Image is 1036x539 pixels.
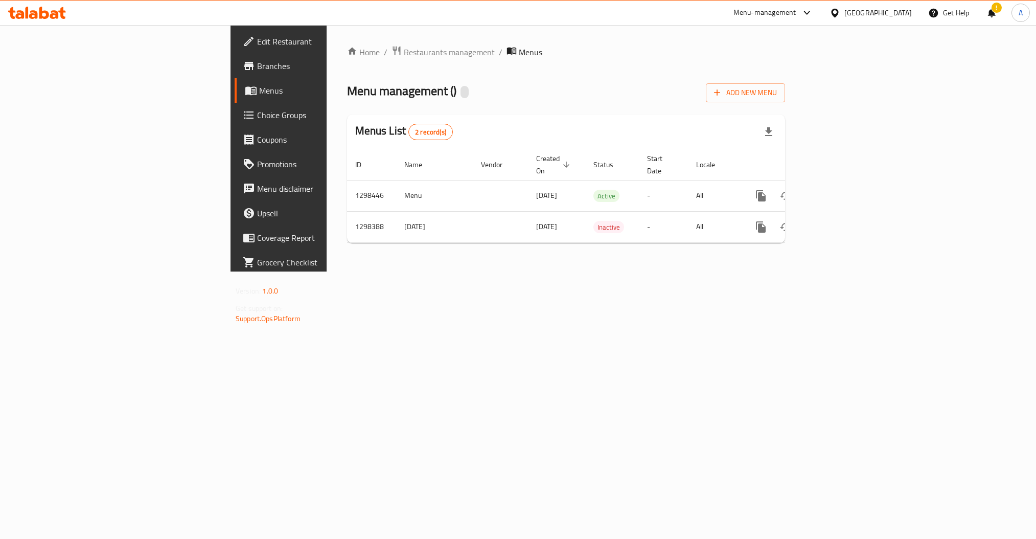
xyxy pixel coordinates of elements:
span: Choice Groups [257,109,396,121]
a: Promotions [235,152,404,176]
td: - [639,180,688,211]
span: 2 record(s) [409,127,452,137]
button: more [749,215,773,239]
span: Restaurants management [404,46,495,58]
a: Menus [235,78,404,103]
a: Upsell [235,201,404,226]
span: Name [404,159,435,171]
a: Grocery Checklist [235,250,404,275]
div: Export file [756,120,781,144]
td: - [639,211,688,242]
span: Coverage Report [257,232,396,244]
button: Add New Menu [706,83,785,102]
table: enhanced table [347,149,855,243]
span: [DATE] [536,220,557,233]
h2: Menus List [355,123,453,140]
button: Change Status [773,215,798,239]
a: Branches [235,54,404,78]
div: Total records count [408,124,453,140]
span: Menu disclaimer [257,183,396,195]
li: / [499,46,502,58]
td: All [688,180,741,211]
a: Coupons [235,127,404,152]
a: Edit Restaurant [235,29,404,54]
span: Edit Restaurant [257,35,396,48]
span: Vendor [481,159,516,171]
td: Menu [396,180,473,211]
nav: breadcrumb [347,46,785,59]
a: Restaurants management [392,46,495,59]
span: 1.0.0 [262,284,278,298]
span: Version: [236,284,261,298]
span: [DATE] [536,189,557,202]
button: more [749,184,773,208]
th: Actions [741,149,855,181]
span: Status [593,159,627,171]
span: Add New Menu [714,86,777,99]
span: Active [593,190,619,202]
span: Created On [536,152,573,177]
span: Locale [696,159,728,171]
span: A [1019,7,1023,18]
span: Upsell [257,207,396,219]
span: Get support on: [236,302,283,315]
span: Branches [257,60,396,72]
td: [DATE] [396,211,473,242]
a: Menu disclaimer [235,176,404,201]
a: Coverage Report [235,226,404,250]
span: Promotions [257,158,396,170]
span: Coupons [257,133,396,146]
button: Change Status [773,184,798,208]
span: Menus [519,46,542,58]
a: Choice Groups [235,103,404,127]
span: Menu management ( ) [347,79,456,102]
span: ID [355,159,375,171]
div: Menu-management [733,7,796,19]
span: Inactive [593,221,624,233]
span: Start Date [647,152,676,177]
a: Support.OpsPlatform [236,312,301,325]
td: All [688,211,741,242]
span: Menus [259,84,396,97]
span: Grocery Checklist [257,256,396,268]
div: [GEOGRAPHIC_DATA] [844,7,912,18]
